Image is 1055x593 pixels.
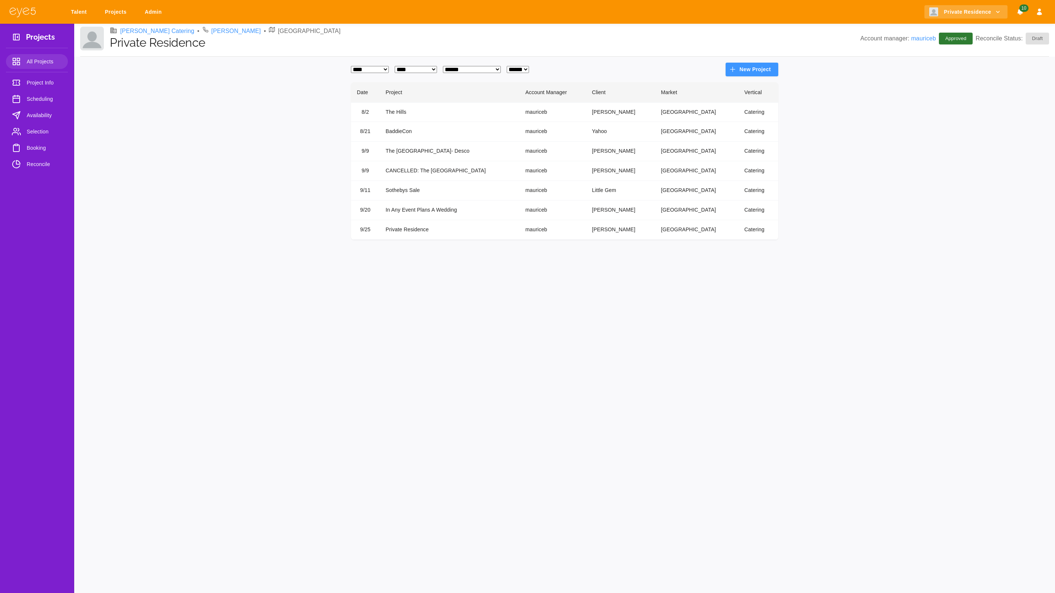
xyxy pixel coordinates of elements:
[380,82,520,103] th: Project
[380,201,520,220] td: In Any Event Plans A Wedding
[655,122,739,142] td: [GEOGRAPHIC_DATA]
[264,27,266,36] li: •
[6,157,68,172] a: Reconcile
[6,54,68,69] a: All Projects
[586,201,655,220] td: [PERSON_NAME]
[739,201,778,220] td: Catering
[1013,5,1027,19] button: Notifications
[27,160,62,169] span: Reconcile
[27,57,62,66] span: All Projects
[27,111,62,120] span: Availability
[924,5,1008,19] button: Private Residence
[519,201,586,220] td: mauriceb
[110,36,860,50] h1: Private Residence
[1028,35,1047,42] span: Draft
[519,142,586,161] td: mauriceb
[6,75,68,90] a: Project Info
[655,181,739,201] td: [GEOGRAPHIC_DATA]
[586,181,655,201] td: Little Gem
[357,226,374,234] div: 9/25
[739,220,778,240] td: Catering
[739,122,778,142] td: Catering
[380,220,520,240] td: Private Residence
[519,161,586,181] td: mauriceb
[197,27,200,36] li: •
[66,5,94,19] a: Talent
[6,124,68,139] a: Selection
[6,108,68,123] a: Availability
[351,82,380,103] th: Date
[380,122,520,142] td: BaddieCon
[929,7,938,16] img: Client logo
[655,142,739,161] td: [GEOGRAPHIC_DATA]
[380,161,520,181] td: CANCELLED: The [GEOGRAPHIC_DATA]
[860,34,936,43] p: Account manager:
[380,181,520,201] td: Sothebys Sale
[357,147,374,155] div: 9/9
[655,161,739,181] td: [GEOGRAPHIC_DATA]
[357,108,374,116] div: 8/2
[80,27,104,50] img: Client logo
[655,102,739,122] td: [GEOGRAPHIC_DATA]
[976,33,1049,44] p: Reconcile Status:
[27,143,62,152] span: Booking
[27,127,62,136] span: Selection
[27,95,62,103] span: Scheduling
[586,161,655,181] td: [PERSON_NAME]
[726,63,778,76] button: New Project
[357,206,374,214] div: 9/20
[519,181,586,201] td: mauriceb
[380,142,520,161] td: The [GEOGRAPHIC_DATA]- Desco
[211,27,261,36] a: [PERSON_NAME]
[739,161,778,181] td: Catering
[655,82,739,103] th: Market
[586,122,655,142] td: Yahoo
[357,127,374,136] div: 8/21
[911,35,936,42] a: mauriceb
[519,122,586,142] td: mauriceb
[100,5,134,19] a: Projects
[26,33,55,44] h3: Projects
[739,181,778,201] td: Catering
[739,82,778,103] th: Vertical
[941,35,971,42] span: Approved
[140,5,169,19] a: Admin
[655,220,739,240] td: [GEOGRAPHIC_DATA]
[586,142,655,161] td: [PERSON_NAME]
[586,220,655,240] td: [PERSON_NAME]
[586,82,655,103] th: Client
[6,140,68,155] a: Booking
[519,102,586,122] td: mauriceb
[278,27,341,36] p: [GEOGRAPHIC_DATA]
[27,78,62,87] span: Project Info
[6,92,68,106] a: Scheduling
[380,102,520,122] td: The Hills
[655,201,739,220] td: [GEOGRAPHIC_DATA]
[739,102,778,122] td: Catering
[586,102,655,122] td: [PERSON_NAME]
[519,82,586,103] th: Account Manager
[357,167,374,175] div: 9/9
[1019,4,1028,12] span: 10
[739,142,778,161] td: Catering
[120,27,194,36] a: [PERSON_NAME] Catering
[9,7,36,17] img: eye5
[519,220,586,240] td: mauriceb
[357,186,374,195] div: 9/11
